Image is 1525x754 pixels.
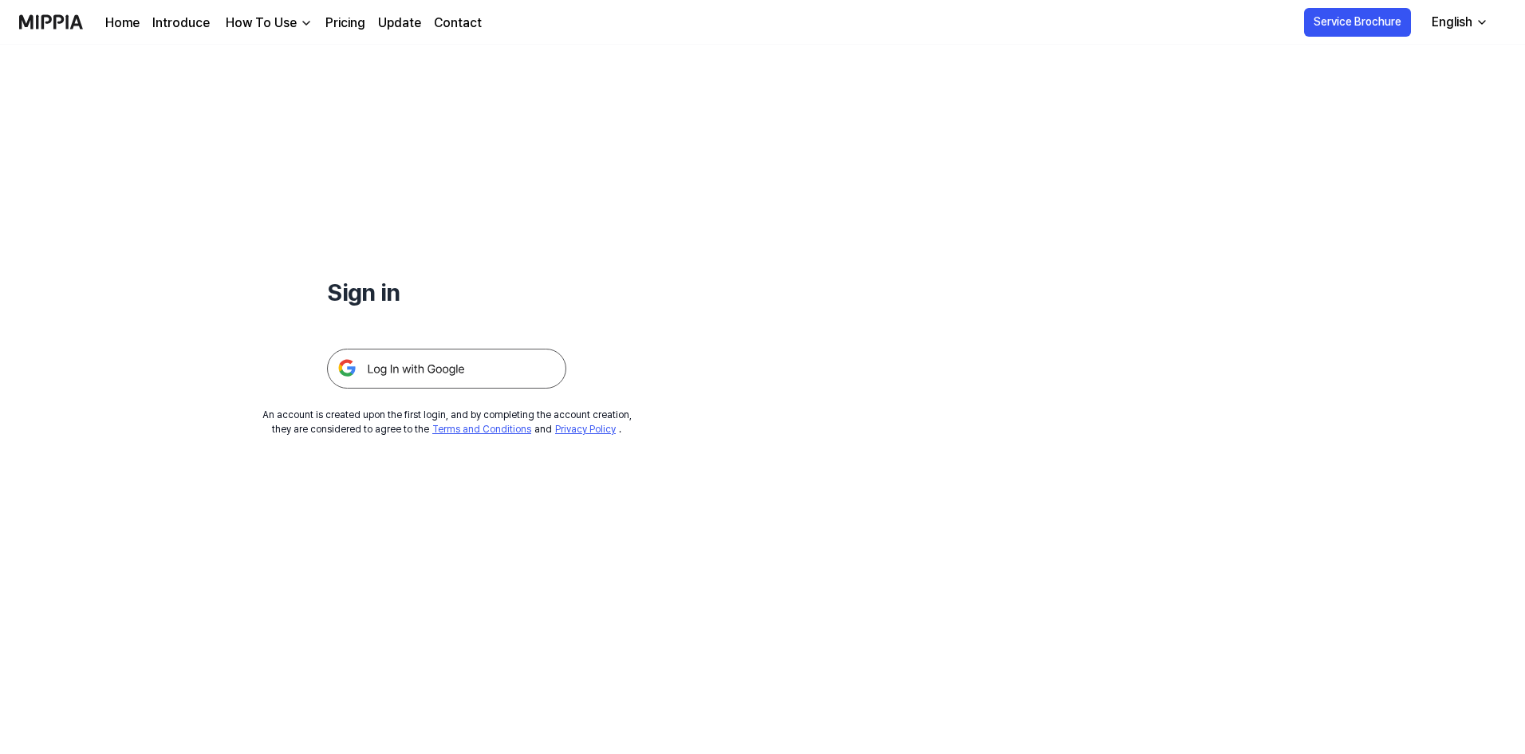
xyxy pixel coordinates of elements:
[327,349,566,389] img: 구글 로그인 버튼
[434,14,482,33] a: Contact
[378,14,421,33] a: Update
[262,408,632,436] div: An account is created upon the first login, and by completing the account creation, they are cons...
[105,14,140,33] a: Home
[300,17,313,30] img: down
[325,14,365,33] a: Pricing
[327,274,566,310] h1: Sign in
[1304,8,1411,37] button: Service Brochure
[432,424,531,435] a: Terms and Conditions
[152,14,210,33] a: Introduce
[1419,6,1498,38] button: English
[223,14,313,33] button: How To Use
[1428,13,1476,32] div: English
[555,424,616,435] a: Privacy Policy
[223,14,300,33] div: How To Use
